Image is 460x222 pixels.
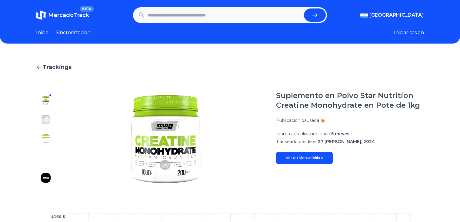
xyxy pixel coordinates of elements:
span: MercadoTrack [48,12,89,18]
img: MercadoTrack [36,10,46,20]
img: Suplemento en Polvo Star Nutrition Creatine Monohydrate en Pote de 1kg [68,91,264,188]
img: Suplemento en Polvo Star Nutrition Creatine Monohydrate en Pote de 1kg [41,134,51,144]
a: Inicio [36,29,48,36]
img: Suplemento en Polvo Star Nutrition Creatine Monohydrate en Pote de 1kg [41,173,51,183]
img: Suplemento en Polvo Star Nutrition Creatine Monohydrate en Pote de 1kg [41,96,51,105]
span: [GEOGRAPHIC_DATA] [369,11,424,19]
span: Trackeado desde el [276,139,317,144]
a: MercadoTrackBETA [36,10,89,20]
tspan: $160 K [51,215,66,219]
span: Ultima actualizacion hace [276,131,330,136]
span: 5 meses [331,131,349,136]
a: Trackings [36,63,424,71]
span: 27 [PERSON_NAME], 2024 [318,139,375,144]
span: BETA [80,6,94,12]
h1: Suplemento en Polvo Star Nutrition Creatine Monohydrate en Pote de 1kg [276,91,424,110]
img: Suplemento en Polvo Star Nutrition Creatine Monohydrate en Pote de 1kg [41,154,51,163]
p: Publicacion pausada [276,117,319,123]
img: Suplemento en Polvo Star Nutrition Creatine Monohydrate en Pote de 1kg [41,115,51,125]
a: Ver en Mercadolibre [276,152,333,164]
span: Trackings [43,63,72,71]
img: Argentina [360,13,368,18]
a: Sincronizacion [56,29,91,36]
button: [GEOGRAPHIC_DATA] [360,11,424,19]
button: Iniciar sesion [394,29,424,36]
